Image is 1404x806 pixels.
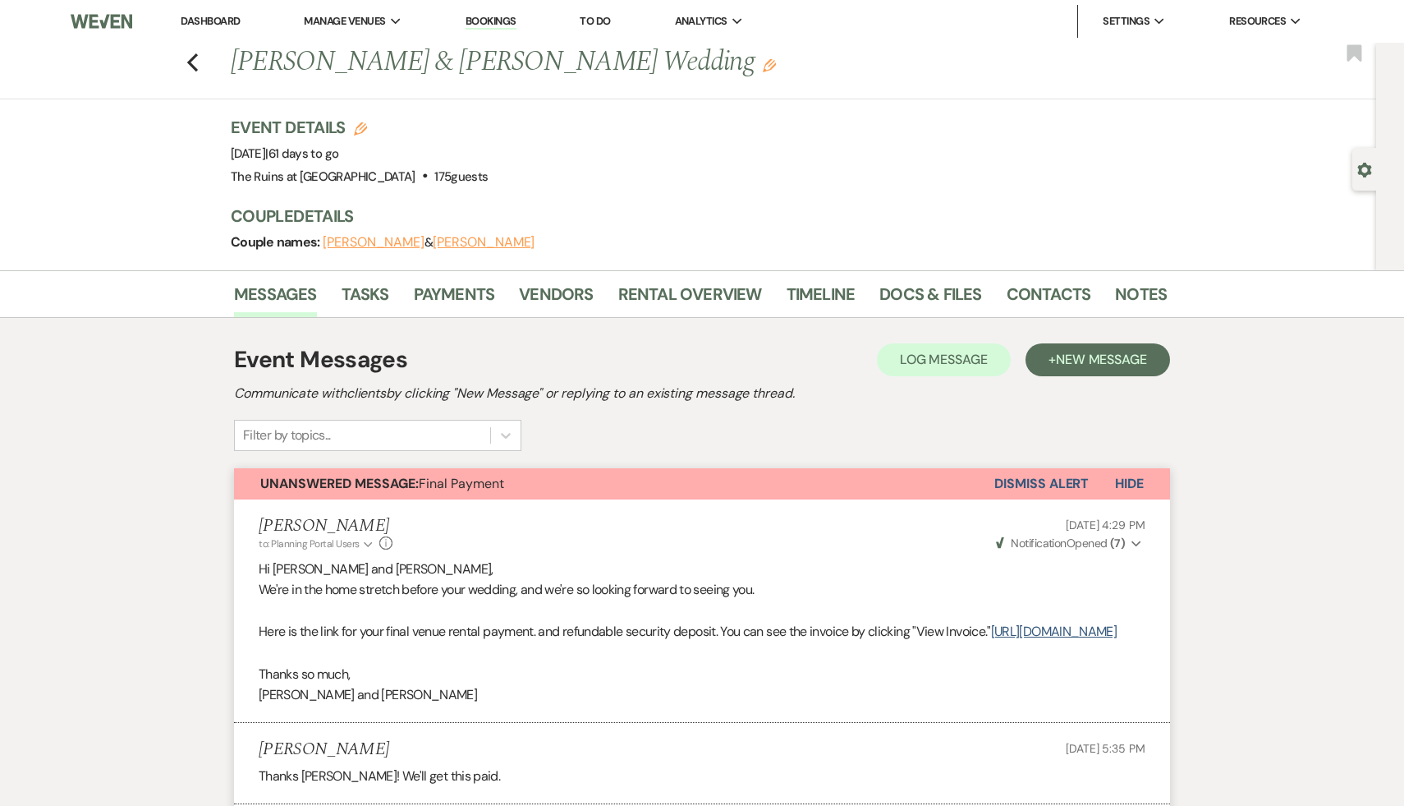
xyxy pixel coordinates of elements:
[433,236,535,249] button: [PERSON_NAME]
[231,43,966,82] h1: [PERSON_NAME] & [PERSON_NAME] Wedding
[1066,741,1145,756] span: [DATE] 5:35 PM
[71,4,133,39] img: Weven Logo
[466,14,516,30] a: Bookings
[260,475,419,492] strong: Unanswered Message:
[1089,468,1170,500] button: Hide
[323,234,535,251] span: &
[1025,343,1170,376] button: +New Message
[243,426,331,445] div: Filter by topics...
[260,475,504,492] span: Final Payment
[259,559,1145,580] p: Hi [PERSON_NAME] and [PERSON_NAME],
[580,14,610,28] a: To Do
[234,384,1170,403] h2: Communicate with clients by clicking "New Message" or replying to an existing message thread.
[414,281,495,317] a: Payments
[434,168,488,185] span: 175 guests
[259,537,375,551] button: to: Planning Portal Users
[323,236,424,249] button: [PERSON_NAME]
[787,281,856,317] a: Timeline
[1357,161,1372,177] button: Open lead details
[877,343,1011,376] button: Log Message
[342,281,389,317] a: Tasks
[1115,281,1167,317] a: Notes
[519,281,593,317] a: Vendors
[259,579,1145,601] p: We're in the home stretch before your wedding, and we're so looking forward to seeing you.
[618,281,762,317] a: Rental Overview
[994,468,1089,500] button: Dismiss Alert
[231,168,415,185] span: The Ruins at [GEOGRAPHIC_DATA]
[231,233,323,251] span: Couple names:
[234,343,407,377] h1: Event Messages
[259,621,1145,642] p: Here is the link for your final venue rental payment. and refundable security deposit. You can se...
[265,145,338,162] span: |
[1110,536,1125,550] strong: ( 7 )
[1115,475,1144,492] span: Hide
[181,14,240,28] a: Dashboard
[1007,281,1091,317] a: Contacts
[304,13,385,30] span: Manage Venues
[1056,351,1147,368] span: New Message
[879,281,981,317] a: Docs & Files
[1229,13,1286,30] span: Resources
[1011,536,1066,550] span: Notification
[763,58,776,72] button: Edit
[231,116,488,139] h3: Event Details
[234,281,317,317] a: Messages
[1103,13,1149,30] span: Settings
[259,766,1145,787] p: Thanks [PERSON_NAME]! We'll get this paid.
[268,145,339,162] span: 61 days to go
[675,13,727,30] span: Analytics
[1066,518,1145,532] span: [DATE] 4:29 PM
[991,623,1117,640] a: [URL][DOMAIN_NAME]
[259,739,389,760] h5: [PERSON_NAME]
[259,684,1145,706] p: [PERSON_NAME] and [PERSON_NAME]
[996,536,1125,550] span: Opened
[993,535,1145,552] button: NotificationOpened (7)
[259,516,392,537] h5: [PERSON_NAME]
[234,468,994,500] button: Unanswered Message:Final Payment
[259,664,1145,685] p: Thanks so much,
[259,537,360,550] span: to: Planning Portal Users
[231,205,1150,228] h3: Couple Details
[900,351,988,368] span: Log Message
[231,145,338,162] span: [DATE]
